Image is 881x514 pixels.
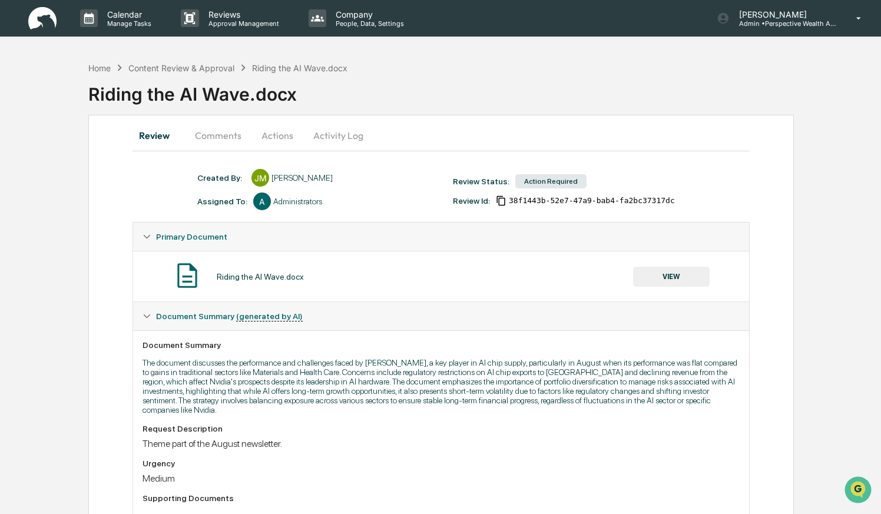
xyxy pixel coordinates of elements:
div: Document Summary [143,340,739,350]
div: Riding the AI Wave.docx [252,63,347,73]
u: (generated by AI) [236,311,303,321]
p: Admin • Perspective Wealth Advisors [730,19,839,28]
p: Calendar [98,9,157,19]
a: 🔎Data Lookup [7,166,79,187]
span: Pylon [117,200,143,208]
div: A [253,193,271,210]
div: [PERSON_NAME] [271,173,333,183]
div: secondary tabs example [133,121,749,150]
p: The document discusses the performance and challenges faced by [PERSON_NAME], a key player in AI ... [143,358,739,414]
div: Riding the AI Wave.docx [88,74,881,105]
div: Home [88,63,111,73]
button: Start new chat [200,94,214,108]
div: Request Description [143,424,739,433]
a: Powered byPylon [83,199,143,208]
img: Document Icon [173,261,202,290]
button: Review [133,121,186,150]
p: How can we help? [12,25,214,44]
div: Primary Document [133,251,748,301]
div: We're available if you need us! [40,102,149,111]
div: Start new chat [40,90,193,102]
p: Manage Tasks [98,19,157,28]
span: Preclearance [24,148,76,160]
div: 🗄️ [85,150,95,159]
span: Document Summary [156,311,303,321]
p: People, Data, Settings [326,19,410,28]
div: 🖐️ [12,150,21,159]
div: Supporting Documents [143,493,739,503]
div: Medium [143,473,739,484]
span: Attestations [97,148,146,160]
div: Review Status: [453,177,509,186]
span: Primary Document [156,232,227,241]
div: Action Required [515,174,587,188]
button: Activity Log [304,121,373,150]
a: 🖐️Preclearance [7,144,81,165]
div: Content Review & Approval [128,63,234,73]
span: 38f1443b-52e7-47a9-bab4-fa2bc37317dc [509,196,675,205]
img: 1746055101610-c473b297-6a78-478c-a979-82029cc54cd1 [12,90,33,111]
a: 🗄️Attestations [81,144,151,165]
p: Approval Management [199,19,285,28]
div: Riding the AI Wave.docx [217,272,304,281]
div: 🔎 [12,172,21,181]
div: JM [251,169,269,187]
div: Created By: ‎ ‎ [197,173,246,183]
div: Urgency [143,459,739,468]
img: logo [28,7,57,30]
div: Primary Document [133,223,748,251]
button: Comments [186,121,251,150]
div: Theme part of the August newsletter. [143,438,739,449]
button: VIEW [633,267,710,287]
p: Company [326,9,410,19]
button: Actions [251,121,304,150]
iframe: Open customer support [843,475,875,507]
p: Reviews [199,9,285,19]
div: Review Id: [453,196,490,205]
div: Administrators [273,197,322,206]
div: Document Summary (generated by AI) [133,302,748,330]
div: Assigned To: [197,197,247,206]
p: [PERSON_NAME] [730,9,839,19]
span: Data Lookup [24,171,74,183]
